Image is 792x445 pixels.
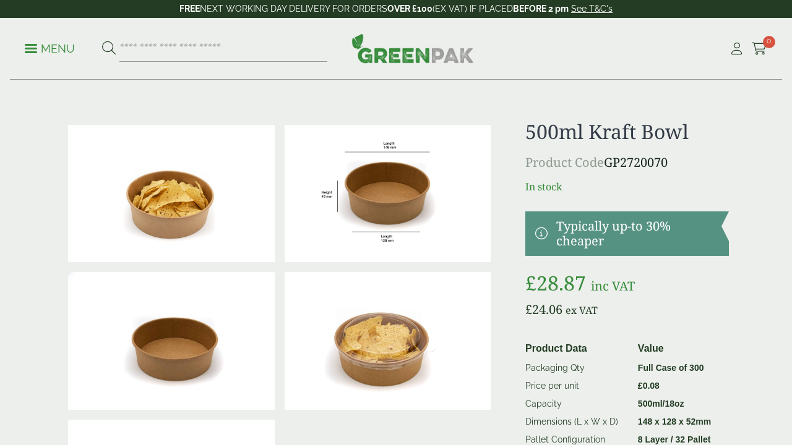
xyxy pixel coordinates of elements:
[520,359,633,378] td: Packaging Qty
[25,41,75,54] a: Menu
[525,301,562,318] bdi: 24.06
[520,413,633,431] td: Dimensions (L x W x D)
[179,4,200,14] strong: FREE
[520,339,633,359] th: Product Data
[638,363,704,373] strong: Full Case of 300
[520,377,633,395] td: Price per unit
[387,4,433,14] strong: OVER £100
[68,125,275,262] img: Kraft Bowl 500ml With Nachos
[729,43,744,55] i: My Account
[633,339,724,359] th: Value
[525,153,729,172] p: GP2720070
[285,272,491,409] img: Kraft Bowl 500ml With Nachos And Lid
[566,303,598,317] span: ex VAT
[520,395,633,413] td: Capacity
[525,179,729,194] p: In stock
[571,4,613,14] a: See T&C's
[525,301,532,318] span: £
[351,33,474,63] img: GreenPak Supplies
[68,272,275,409] img: Kraft Bowl 500ml
[752,43,767,55] i: Cart
[25,41,75,56] p: Menu
[638,381,643,391] span: £
[513,4,569,14] strong: BEFORE 2 pm
[525,154,604,171] span: Product Code
[525,269,586,296] bdi: 28.87
[285,125,491,262] img: KraftBowl_500
[591,278,635,294] span: inc VAT
[638,399,684,409] strong: 500ml/18oz
[525,269,536,296] span: £
[638,417,711,426] strong: 148 x 128 x 52mm
[752,40,767,58] a: 0
[638,381,660,391] bdi: 0.08
[638,434,711,444] strong: 8 Layer / 32 Pallet
[763,36,775,48] span: 0
[525,120,729,143] h1: 500ml Kraft Bowl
